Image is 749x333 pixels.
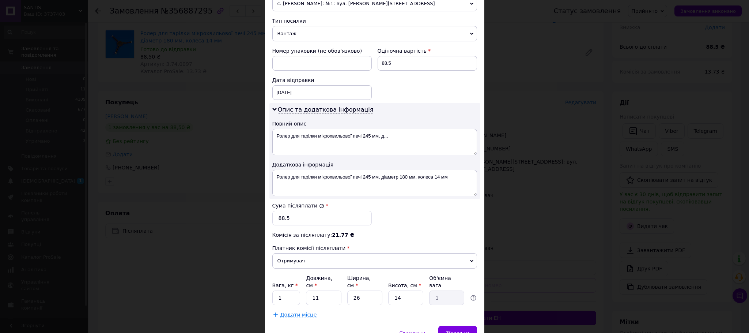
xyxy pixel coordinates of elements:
[347,275,371,288] label: Ширина, см
[272,245,346,251] span: Платник комісії післяплати
[272,120,477,127] div: Повний опис
[272,18,306,24] span: Тип посилки
[272,26,477,41] span: Вантаж
[272,161,477,168] div: Додаткова інформація
[272,203,324,209] label: Сума післяплати
[306,275,332,288] label: Довжина, см
[272,76,372,84] div: Дата відправки
[272,170,477,196] textarea: Ролер для тарілки мікрохвильової печі 245 мм, діаметр 180 мм, колеса 14 мм
[272,231,477,239] div: Комісія за післяплату:
[278,106,374,113] span: Опис та додаткова інформація
[378,47,477,55] div: Оціночна вартість
[272,129,477,155] textarea: Ролер для тарілки мікрохвильової печі 245 мм, д...
[272,283,298,288] label: Вага, кг
[272,253,477,269] span: Отримувач
[429,274,464,289] div: Об'ємна вага
[272,47,372,55] div: Номер упаковки (не обов'язково)
[332,232,354,238] span: 21.77 ₴
[388,283,421,288] label: Висота, см
[280,312,317,318] span: Додати місце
